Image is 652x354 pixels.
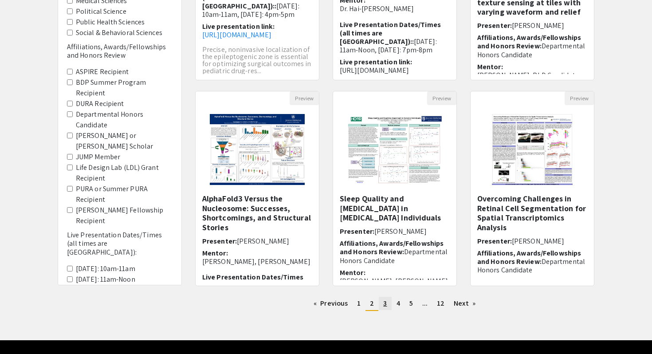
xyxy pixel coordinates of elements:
[202,257,312,266] p: [PERSON_NAME], [PERSON_NAME]
[477,62,503,71] span: Mentor:
[477,21,587,30] h6: Presenter:
[76,28,162,38] label: Social & Behavioral Sciences
[340,247,448,265] span: Departmental Honors Candidate
[67,231,173,256] h6: Live Presentation Dates/Times (all times are [GEOGRAPHIC_DATA]):
[76,184,173,205] label: PURA or Summer PURA Recipient
[477,41,585,59] span: Departmental Honors Candidate
[202,22,275,31] span: Live presentation link:
[512,21,564,30] span: [PERSON_NAME]
[340,20,441,46] span: Live Presentation Dates/Times (all times are [GEOGRAPHIC_DATA])::
[237,236,289,246] span: [PERSON_NAME]
[477,237,587,245] h6: Presenter:
[201,105,313,194] img: <p>AlphaFold3 Versus the Nucleosome: Successes, Shortcomings, and Structural Stories</p>
[340,227,450,236] h6: Presenter:
[512,236,564,246] span: [PERSON_NAME]
[76,130,173,152] label: [PERSON_NAME] or [PERSON_NAME] Scholar
[76,264,135,274] label: [DATE]: 10am-11am
[409,299,413,308] span: 5
[565,91,594,105] button: Preview
[340,277,450,285] p: [PERSON_NAME], [PERSON_NAME]
[340,37,437,55] span: [DATE]: 11am-Noon, [DATE]: 7pm-8pm
[309,297,352,310] a: Previous page
[202,46,312,75] p: Precise, noninvasive localization of the epileptogenic zone is essential for optimizing surgical ...
[76,67,129,77] label: ASPIRE Recipient
[76,162,173,184] label: Life Design Lab (LDL) Grant Recipient
[370,299,374,308] span: 2
[202,237,312,245] h6: Presenter:
[422,299,428,308] span: ...
[338,105,451,194] img: <p>Sleep Quality and Cognitive Impairment in Geriatric Individuals</p>
[76,6,126,17] label: Political Science
[76,285,130,295] label: [DATE]: 1pm-2pm
[340,57,412,67] span: Live presentation link:
[340,239,444,256] span: Affiliations, Awards/Fellowships and Honors Review:
[202,1,299,19] span: [DATE]: 10am-11am, [DATE]: 4pm-5pm
[477,277,503,287] span: Mentor:
[340,66,450,75] p: [URL][DOMAIN_NAME]
[76,77,173,98] label: BDP Summer Program Recipient
[333,91,457,286] div: Open Presentation <p>Sleep Quality and Cognitive Impairment in Geriatric Individuals</p>
[477,33,581,51] span: Affiliations, Awards/Fellowships and Honors Review:
[357,299,361,308] span: 1
[76,205,173,226] label: [PERSON_NAME] Fellowship Recipient
[340,268,365,277] span: Mentor:
[477,71,587,79] p: [PERSON_NAME], PhD Candidate
[76,274,135,285] label: [DATE]: 11am-Noon
[195,297,594,311] ul: Pagination
[483,105,582,194] img: <p>Overcoming Challenges in Retinal Cell Segmentation for Spatial Transcriptomics Analysis</p>
[340,194,450,223] h5: Sleep Quality and [MEDICAL_DATA] in [MEDICAL_DATA] Individuals
[449,297,480,310] a: Next page
[202,272,303,299] span: Live Presentation Dates/Times (all times are [GEOGRAPHIC_DATA])::
[477,248,581,266] span: Affiliations, Awards/Fellowships and Honors Review:
[76,98,124,109] label: DURA Recipient
[437,299,444,308] span: 12
[477,257,585,275] span: Departmental Honors Candidate
[383,299,387,308] span: 3
[76,152,120,162] label: JUMP Member
[470,91,594,286] div: Open Presentation <p>Overcoming Challenges in Retinal Cell Segmentation for Spatial Transcriptomi...
[67,43,173,59] h6: Affiliations, Awards/Fellowships and Honors Review
[427,91,456,105] button: Preview
[202,30,271,39] a: [URL][DOMAIN_NAME]
[290,91,319,105] button: Preview
[340,4,450,13] p: Dr. Hai-[PERSON_NAME]
[76,17,145,28] label: Public Health Sciences
[477,194,587,232] h5: Overcoming Challenges in Retinal Cell Segmentation for Spatial Transcriptomics Analysis
[7,314,38,347] iframe: Chat
[202,194,312,232] h5: AlphaFold3 Versus the Nucleosome: Successes, Shortcomings, and Structural Stories
[374,227,427,236] span: [PERSON_NAME]
[202,248,228,258] span: Mentor:
[76,109,173,130] label: Departmental Honors Candidate
[195,91,319,286] div: Open Presentation <p>AlphaFold3 Versus the Nucleosome: Successes, Shortcomings, and Structural St...
[397,299,400,308] span: 4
